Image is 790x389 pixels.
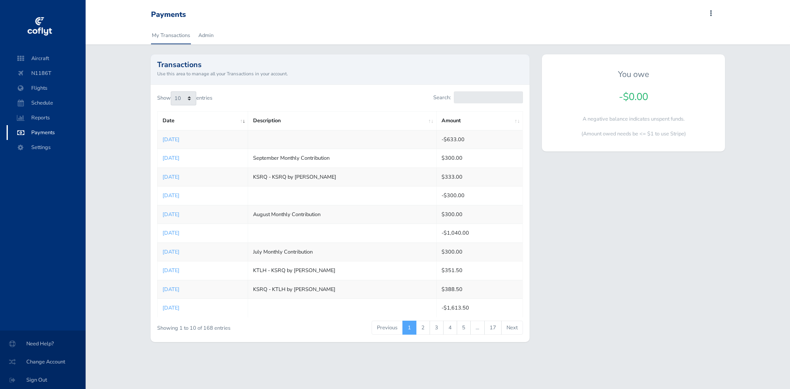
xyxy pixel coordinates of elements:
[163,192,179,199] a: [DATE]
[163,248,179,256] a: [DATE]
[248,242,437,261] td: July Monthly Contribution
[454,91,523,103] input: Search:
[10,336,76,351] span: Need Help?
[15,125,77,140] span: Payments
[437,168,523,186] td: $333.00
[430,321,444,335] a: 3
[15,110,77,125] span: Reports
[163,154,179,162] a: [DATE]
[437,149,523,168] td: $300.00
[163,173,179,181] a: [DATE]
[10,354,76,369] span: Change Account
[15,140,77,155] span: Settings
[484,321,502,335] a: 17
[437,205,523,224] td: $300.00
[163,229,179,237] a: [DATE]
[163,286,179,293] a: [DATE]
[433,91,523,103] label: Search:
[151,10,186,19] div: Payments
[157,61,523,68] h2: Transactions
[248,280,437,298] td: KSRQ - KTLH by [PERSON_NAME]
[157,320,303,333] div: Showing 1 to 10 of 168 entries
[248,261,437,280] td: KTLH - KSRQ by [PERSON_NAME]
[437,224,523,242] td: -$1,040.00
[163,267,179,274] a: [DATE]
[443,321,457,335] a: 4
[15,81,77,96] span: Flights
[437,112,523,130] th: Amount: activate to sort column ascending
[437,280,523,298] td: $388.50
[15,96,77,110] span: Schedule
[157,91,212,105] label: Show entries
[548,70,719,79] h5: You owe
[437,186,523,205] td: -$300.00
[171,91,196,105] select: Showentries
[197,26,214,44] a: Admin
[416,321,430,335] a: 2
[26,14,53,39] img: coflyt logo
[457,321,471,335] a: 5
[157,112,248,130] th: Date: activate to sort column ascending
[15,51,77,66] span: Aircraft
[15,66,77,81] span: N1186T
[248,149,437,168] td: September Monthly Contribution
[248,205,437,224] td: August Monthly Contribution
[151,26,191,44] a: My Transactions
[437,242,523,261] td: $300.00
[548,91,719,103] h4: -$0.00
[10,373,76,387] span: Sign Out
[437,299,523,317] td: -$1,613.50
[163,211,179,218] a: [DATE]
[248,112,437,130] th: Description: activate to sort column ascending
[402,321,416,335] a: 1
[548,130,719,138] p: (Amount owed needs be <= $1 to use Stripe)
[163,136,179,143] a: [DATE]
[157,70,523,77] small: Use this area to manage all your Transactions in your account.
[548,115,719,123] p: A negative balance indicates unspent funds.
[437,261,523,280] td: $351.50
[163,304,179,312] a: [DATE]
[248,168,437,186] td: KSRQ - KSRQ by [PERSON_NAME]
[437,130,523,149] td: -$633.00
[501,321,523,335] a: Next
